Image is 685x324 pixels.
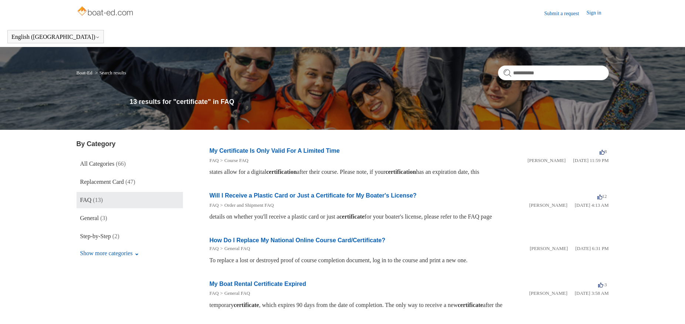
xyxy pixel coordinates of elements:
[77,174,183,190] a: Replacement Card (47)
[210,157,219,164] li: FAQ
[210,245,219,252] li: FAQ
[544,10,586,17] a: Submit a request
[573,158,608,163] time: 04/01/2022, 23:59
[210,301,609,310] div: temporary , which expires 90 days from the date of completion. The only way to receive a new afte...
[80,197,92,203] span: FAQ
[77,70,92,75] a: Boat-Ed
[80,233,111,239] span: Step-by-Step
[529,202,567,209] li: [PERSON_NAME]
[112,233,119,239] span: (2)
[93,197,103,203] span: (13)
[80,179,124,185] span: Replacement Card
[130,97,609,107] h1: 13 results for "certificate" in FAQ
[77,70,94,75] li: Boat-Ed
[77,210,183,226] a: General (3)
[234,302,259,308] em: certificate
[77,192,183,208] a: FAQ (13)
[77,246,143,260] button: Show more categories
[598,282,607,287] span: -3
[224,290,250,296] a: General FAQ
[210,290,219,296] a: FAQ
[219,245,250,252] li: General FAQ
[458,302,483,308] em: certificate
[125,179,135,185] span: (47)
[575,246,608,251] time: 01/05/2024, 18:31
[77,156,183,172] a: All Categories (66)
[80,161,115,167] span: All Categories
[575,202,609,208] time: 03/16/2022, 04:13
[529,290,567,297] li: [PERSON_NAME]
[210,290,219,297] li: FAQ
[210,148,340,154] a: My Certificate Is Only Valid For A Limited Time
[210,256,609,265] div: To replace a lost or destroyed proof of course completion document, log in to the course and prin...
[597,193,607,199] span: 12
[210,202,219,209] li: FAQ
[586,9,608,18] a: Sign in
[266,169,297,175] em: certification
[210,192,417,199] a: Will I Receive a Plastic Card or Just a Certificate for My Boater's License?
[219,202,274,209] li: Order and Shipment FAQ
[210,237,386,243] a: How Do I Replace My National Online Course Card/Certificate?
[11,34,100,40] button: English ([GEOGRAPHIC_DATA])
[80,215,99,221] span: General
[116,161,126,167] span: (66)
[530,245,568,252] li: [PERSON_NAME]
[339,213,364,220] em: certificate
[210,168,609,176] div: states allow for a digital after their course. Please note, if your has an expiration date, this
[210,246,219,251] a: FAQ
[498,65,609,80] input: Search
[528,157,566,164] li: [PERSON_NAME]
[210,158,219,163] a: FAQ
[219,290,250,297] li: General FAQ
[100,215,107,221] span: (3)
[210,212,609,221] div: details on whether you'll receive a plastic card or just a for your boater's license, please refe...
[600,149,607,154] span: 8
[210,281,306,287] a: My Boat Rental Certificate Expired
[386,169,416,175] em: certification
[77,228,183,244] a: Step-by-Step (2)
[224,246,250,251] a: General FAQ
[77,4,135,19] img: Boat-Ed Help Center home page
[575,290,609,296] time: 03/16/2022, 03:58
[224,158,248,163] a: Course FAQ
[224,202,274,208] a: Order and Shipment FAQ
[77,139,183,149] h3: By Category
[94,70,126,75] li: Search results
[219,157,248,164] li: Course FAQ
[210,202,219,208] a: FAQ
